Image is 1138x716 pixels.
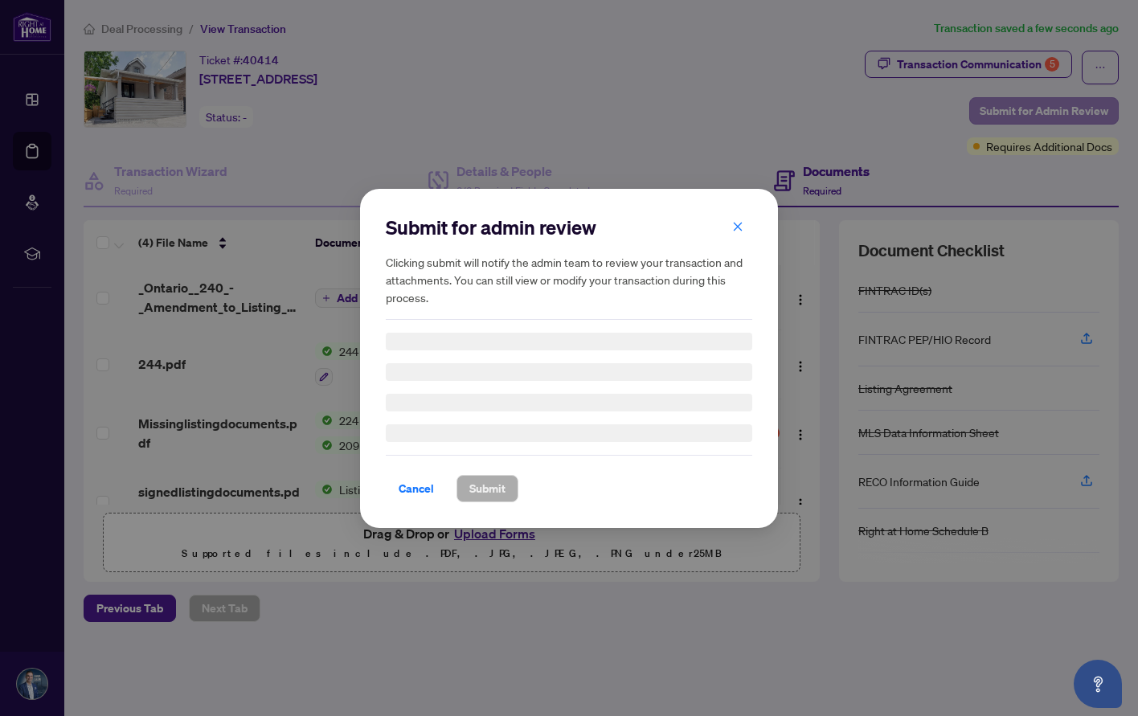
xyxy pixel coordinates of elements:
button: Submit [456,475,518,502]
h2: Submit for admin review [386,215,752,240]
button: Cancel [386,475,447,502]
span: Cancel [399,476,434,501]
span: close [732,220,743,231]
h5: Clicking submit will notify the admin team to review your transaction and attachments. You can st... [386,253,752,306]
button: Open asap [1074,660,1122,708]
